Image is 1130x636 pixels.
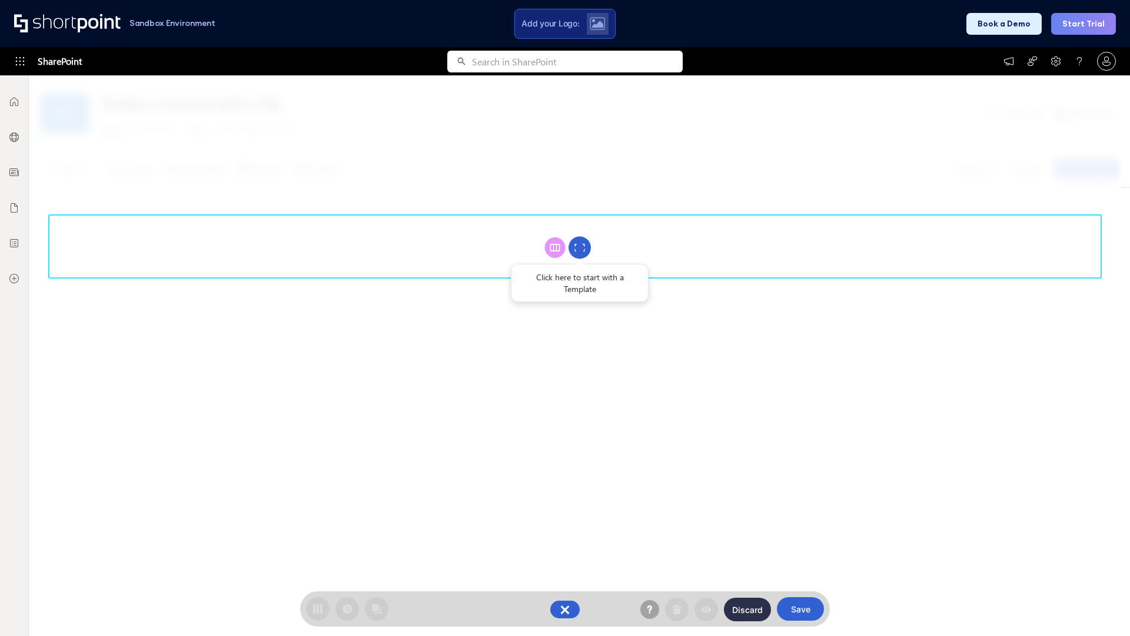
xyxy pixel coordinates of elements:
[472,51,683,72] input: Search in SharePoint
[129,20,215,26] h1: Sandbox Environment
[1051,13,1116,35] button: Start Trial
[38,47,82,75] span: SharePoint
[521,18,579,29] span: Add your Logo:
[590,17,605,30] img: Upload logo
[777,597,824,621] button: Save
[1071,579,1130,636] iframe: Chat Widget
[966,13,1042,35] button: Book a Demo
[724,598,771,621] button: Discard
